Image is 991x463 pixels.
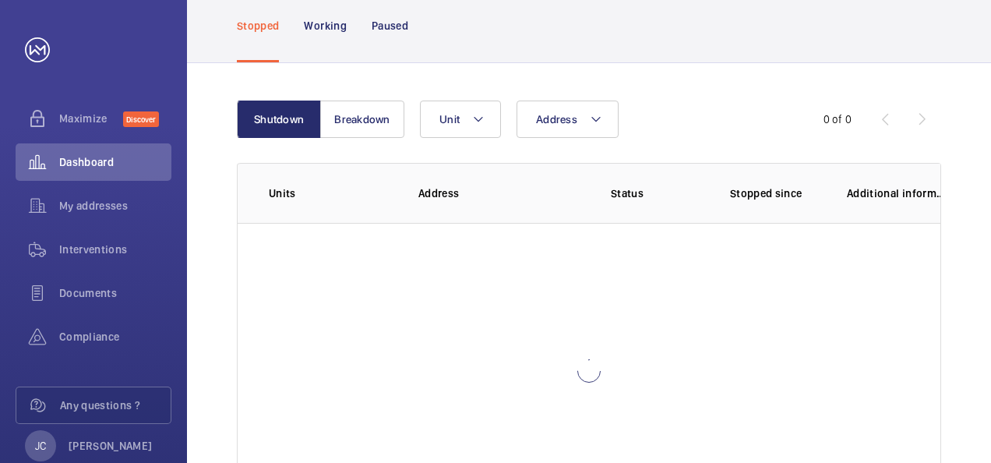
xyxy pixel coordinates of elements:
[59,111,123,126] span: Maximize
[123,111,159,127] span: Discover
[35,438,46,454] p: JC
[823,111,852,127] div: 0 of 0
[420,101,501,138] button: Unit
[418,186,549,201] p: Address
[69,438,153,454] p: [PERSON_NAME]
[372,18,408,34] p: Paused
[237,101,321,138] button: Shutdown
[59,198,171,214] span: My addresses
[320,101,404,138] button: Breakdown
[59,285,171,301] span: Documents
[237,18,279,34] p: Stopped
[560,186,694,201] p: Status
[59,154,171,170] span: Dashboard
[730,186,822,201] p: Stopped since
[59,242,171,257] span: Interventions
[304,18,346,34] p: Working
[847,186,947,201] p: Additional information
[517,101,619,138] button: Address
[439,113,460,125] span: Unit
[60,398,171,413] span: Any questions ?
[59,329,171,345] span: Compliance
[269,186,393,201] p: Units
[536,113,577,125] span: Address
